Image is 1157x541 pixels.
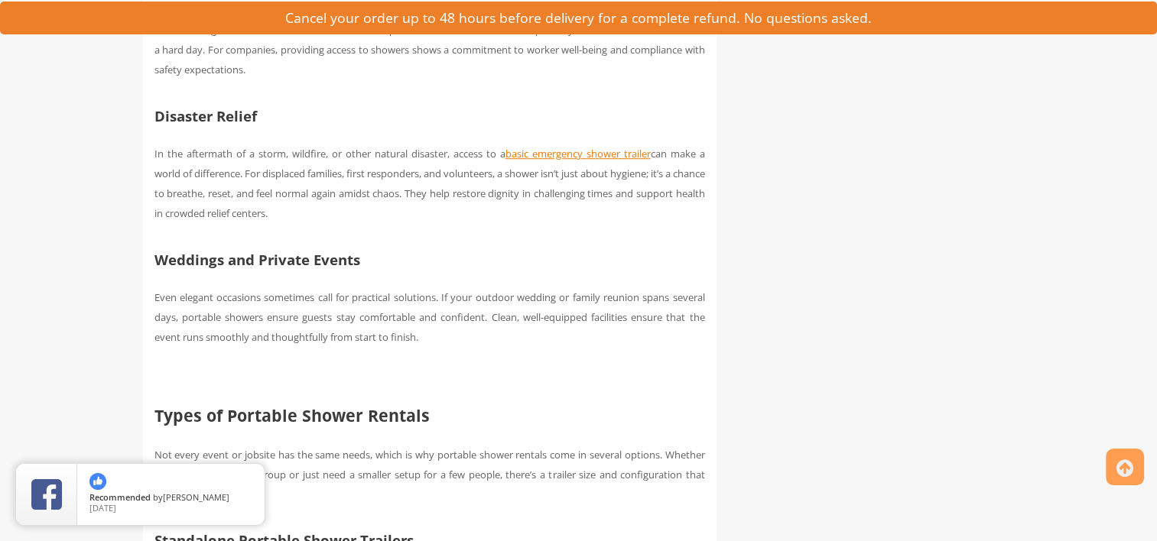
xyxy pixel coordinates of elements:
[31,479,62,510] img: Review Rating
[89,502,116,513] span: [DATE]
[154,404,430,426] b: Types of Portable Shower Rentals
[154,448,705,501] span: Not every event or jobsite has the same needs, which is why portable shower rentals come in sever...
[154,250,360,269] b: Weddings and Private Events
[154,147,705,220] span: In the aftermath of a storm, wildfire, or other natural disaster, access to a can make a world of...
[505,147,651,160] a: basic emergency shower trailer
[89,473,106,490] img: thumbs up icon
[154,290,705,344] span: Even elegant occasions sometimes call for practical solutions. If your outdoor wedding or family ...
[163,491,229,503] span: [PERSON_NAME]
[154,106,257,125] b: Disaster Relief
[89,493,252,504] span: by
[89,491,151,503] span: Recommended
